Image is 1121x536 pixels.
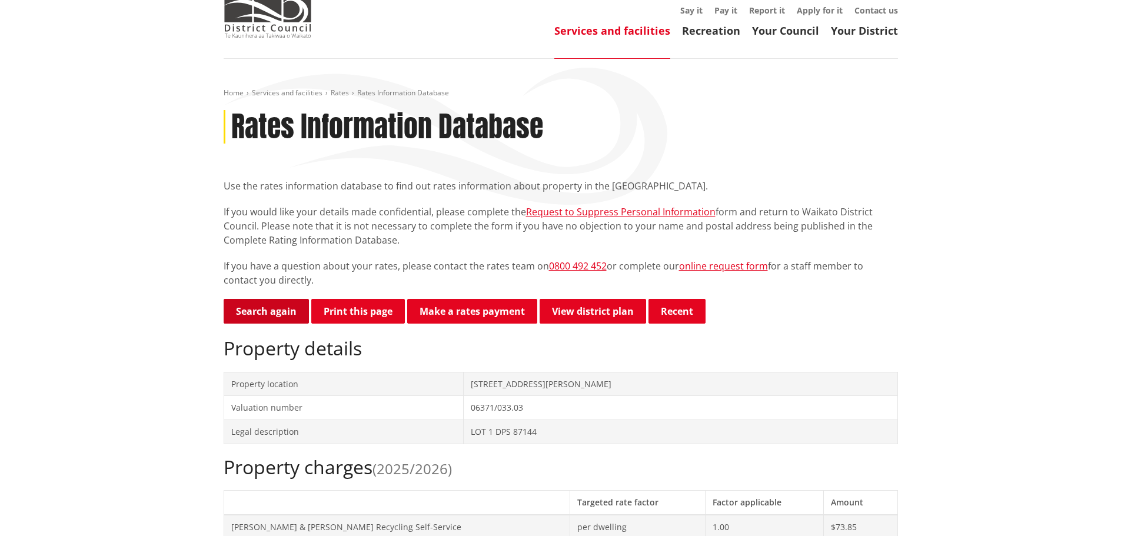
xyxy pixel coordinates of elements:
[407,299,537,324] a: Make a rates payment
[224,88,244,98] a: Home
[752,24,819,38] a: Your Council
[224,259,898,287] p: If you have a question about your rates, please contact the rates team on or complete our for a s...
[224,299,309,324] a: Search again
[648,299,706,324] button: Recent
[570,490,705,514] th: Targeted rate factor
[854,5,898,16] a: Contact us
[311,299,405,324] button: Print this page
[749,5,785,16] a: Report it
[526,205,716,218] a: Request to Suppress Personal Information
[823,490,897,514] th: Amount
[224,179,898,193] p: Use the rates information database to find out rates information about property in the [GEOGRAPHI...
[464,372,897,396] td: [STREET_ADDRESS][PERSON_NAME]
[1067,487,1109,529] iframe: Messenger Launcher
[357,88,449,98] span: Rates Information Database
[224,205,898,247] p: If you would like your details made confidential, please complete the form and return to Waikato ...
[682,24,740,38] a: Recreation
[705,490,823,514] th: Factor applicable
[549,259,607,272] a: 0800 492 452
[714,5,737,16] a: Pay it
[464,420,897,444] td: LOT 1 DPS 87144
[252,88,322,98] a: Services and facilities
[554,24,670,38] a: Services and facilities
[224,88,898,98] nav: breadcrumb
[797,5,843,16] a: Apply for it
[224,372,464,396] td: Property location
[679,259,768,272] a: online request form
[224,337,898,359] h2: Property details
[224,420,464,444] td: Legal description
[540,299,646,324] a: View district plan
[331,88,349,98] a: Rates
[831,24,898,38] a: Your District
[224,456,898,478] h2: Property charges
[372,459,452,478] span: (2025/2026)
[464,396,897,420] td: 06371/033.03
[224,396,464,420] td: Valuation number
[231,110,543,144] h1: Rates Information Database
[680,5,703,16] a: Say it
